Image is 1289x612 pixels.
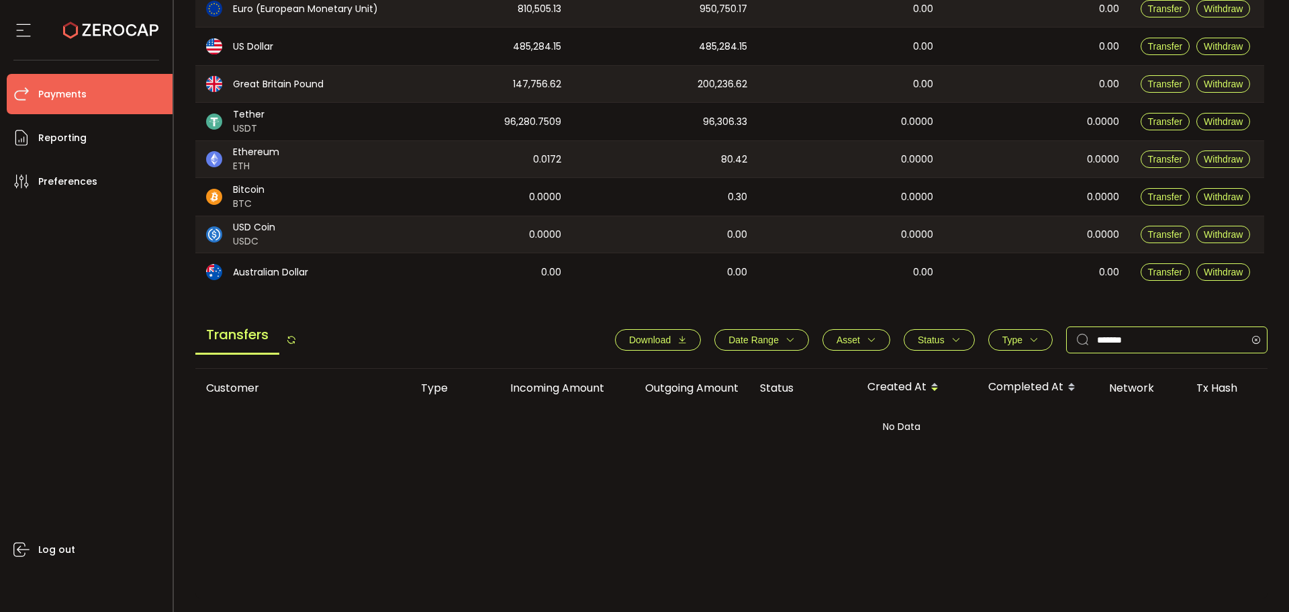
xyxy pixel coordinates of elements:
span: Bitcoin [233,183,265,197]
span: Withdraw [1204,154,1243,165]
button: Type [988,329,1053,351]
span: 0.0000 [1087,152,1119,167]
div: Incoming Amount [481,380,615,396]
span: 80.42 [721,152,747,167]
span: Australian Dollar [233,265,308,279]
img: usd_portfolio.svg [206,38,222,54]
span: Transfers [195,316,279,355]
button: Withdraw [1196,226,1250,243]
button: Withdraw [1196,188,1250,206]
div: Status [749,380,857,396]
span: 0.0000 [901,227,933,243]
span: 485,284.15 [699,39,747,54]
button: Transfer [1141,188,1190,206]
span: Withdraw [1204,3,1243,14]
button: Transfer [1141,263,1190,281]
span: USD Coin [233,220,275,234]
span: 0.30 [728,189,747,205]
button: Download [615,329,701,351]
span: Transfer [1148,267,1183,277]
span: Withdraw [1204,116,1243,127]
button: Transfer [1141,75,1190,93]
span: 0.00 [1099,77,1119,92]
button: Withdraw [1196,75,1250,93]
img: eth_portfolio.svg [206,151,222,167]
div: Network [1098,380,1186,396]
button: Withdraw [1196,150,1250,168]
span: Log out [38,540,75,560]
button: Asset [822,329,890,351]
span: Reporting [38,128,87,148]
span: Withdraw [1204,191,1243,202]
span: Transfer [1148,116,1183,127]
span: 0.0000 [901,114,933,130]
span: Transfer [1148,191,1183,202]
button: Date Range [714,329,809,351]
span: Transfer [1148,79,1183,89]
button: Withdraw [1196,113,1250,130]
span: 0.00 [1099,265,1119,280]
button: Transfer [1141,150,1190,168]
div: Created At [857,376,977,399]
span: Great Britain Pound [233,77,324,91]
div: Completed At [977,376,1098,399]
button: Withdraw [1196,263,1250,281]
span: Payments [38,85,87,104]
span: 0.0172 [533,152,561,167]
span: Status [918,335,945,345]
span: Transfer [1148,229,1183,240]
span: Type [1002,335,1022,345]
button: Status [904,329,975,351]
span: Asset [837,335,860,345]
span: BTC [233,197,265,211]
iframe: Chat Widget [1133,467,1289,612]
span: 0.00 [1099,1,1119,17]
span: 0.0000 [529,227,561,243]
span: Withdraw [1204,41,1243,52]
span: 0.0000 [1087,189,1119,205]
span: Withdraw [1204,79,1243,89]
span: Date Range [728,335,779,345]
span: Withdraw [1204,229,1243,240]
span: Withdraw [1204,267,1243,277]
button: Transfer [1141,113,1190,130]
span: Ethereum [233,145,279,159]
button: Transfer [1141,226,1190,243]
span: 0.0000 [901,189,933,205]
div: Type [410,380,481,396]
span: Euro (European Monetary Unit) [233,2,378,16]
span: Transfer [1148,3,1183,14]
span: Transfer [1148,154,1183,165]
span: 0.0000 [1087,227,1119,243]
span: 0.00 [541,265,561,280]
span: Tether [233,107,265,122]
span: 810,505.13 [518,1,561,17]
img: usdc_portfolio.svg [206,226,222,243]
span: 0.0000 [529,189,561,205]
button: Transfer [1141,38,1190,55]
img: eur_portfolio.svg [206,1,222,17]
img: btc_portfolio.svg [206,189,222,205]
span: 950,750.17 [700,1,747,17]
span: 0.00 [1099,39,1119,54]
span: 0.00 [727,265,747,280]
span: USDT [233,122,265,136]
div: Customer [195,380,410,396]
span: 0.00 [727,227,747,243]
span: 0.00 [913,39,933,54]
span: 200,236.62 [698,77,747,92]
span: US Dollar [233,40,273,54]
span: Download [629,335,671,345]
span: 0.0000 [1087,114,1119,130]
span: 0.00 [913,265,933,280]
span: Preferences [38,172,97,191]
span: 96,280.7509 [504,114,561,130]
span: 0.00 [913,1,933,17]
img: aud_portfolio.svg [206,264,222,280]
span: Transfer [1148,41,1183,52]
img: usdt_portfolio.svg [206,114,222,130]
span: 0.00 [913,77,933,92]
span: 0.0000 [901,152,933,167]
img: gbp_portfolio.svg [206,76,222,92]
span: 147,756.62 [513,77,561,92]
